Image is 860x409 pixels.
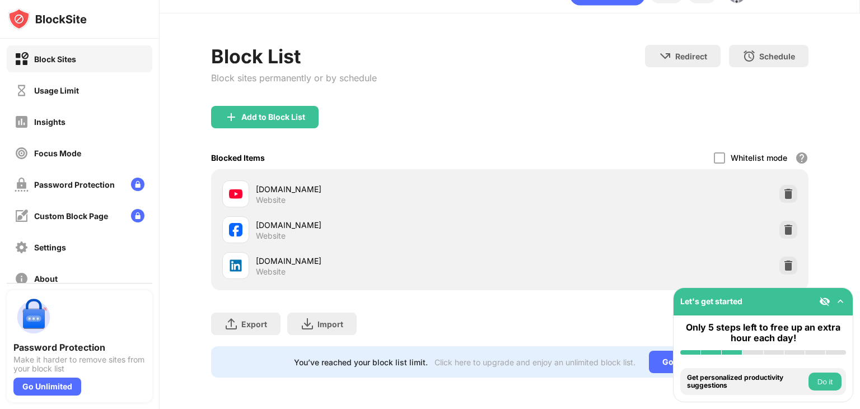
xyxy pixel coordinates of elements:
div: Only 5 steps left to free up an extra hour each day! [680,322,846,343]
div: Password Protection [34,180,115,189]
div: Redirect [675,52,707,61]
img: eye-not-visible.svg [819,296,830,307]
img: password-protection-off.svg [15,178,29,192]
img: customize-block-page-off.svg [15,209,29,223]
div: Settings [34,243,66,252]
div: Website [256,231,286,241]
div: Add to Block List [241,113,305,122]
div: Block sites permanently or by schedule [211,72,377,83]
img: lock-menu.svg [131,209,144,222]
div: Insights [34,117,66,127]
div: Import [317,319,343,329]
div: About [34,274,58,283]
img: favicons [229,187,242,201]
div: Export [241,319,267,329]
div: Go Unlimited [13,378,81,396]
div: [DOMAIN_NAME] [256,183,510,195]
div: Schedule [759,52,795,61]
div: Custom Block Page [34,211,108,221]
img: logo-blocksite.svg [8,8,87,30]
div: [DOMAIN_NAME] [256,219,510,231]
img: favicons [229,223,242,236]
div: Make it harder to remove sites from your block list [13,355,146,373]
div: Click here to upgrade and enjoy an unlimited block list. [434,357,635,367]
img: about-off.svg [15,272,29,286]
div: Get personalized productivity suggestions [687,374,806,390]
div: Password Protection [13,342,146,353]
img: omni-setup-toggle.svg [835,296,846,307]
div: Usage Limit [34,86,79,95]
img: favicons [229,259,242,272]
div: [DOMAIN_NAME] [256,255,510,267]
div: Website [256,267,286,277]
img: push-password-protection.svg [13,297,54,337]
div: Block List [211,45,377,68]
div: Focus Mode [34,148,81,158]
div: You’ve reached your block list limit. [294,357,428,367]
div: Blocked Items [211,153,265,162]
div: Whitelist mode [731,153,787,162]
img: lock-menu.svg [131,178,144,191]
div: Go Unlimited [649,351,726,373]
img: time-usage-off.svg [15,83,29,97]
div: Let's get started [680,296,742,306]
img: settings-off.svg [15,240,29,254]
div: Block Sites [34,54,76,64]
button: Do it [808,373,842,391]
img: insights-off.svg [15,115,29,129]
img: focus-off.svg [15,146,29,160]
div: Website [256,195,286,205]
img: block-on.svg [15,52,29,66]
